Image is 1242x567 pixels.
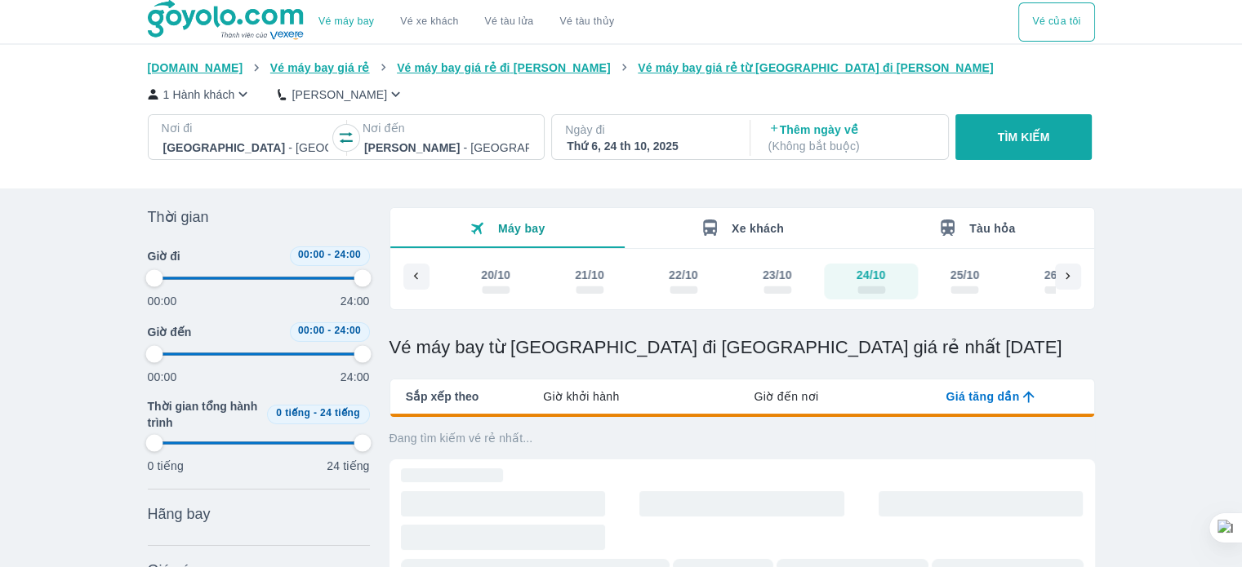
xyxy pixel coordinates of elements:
span: - [314,407,317,419]
span: 24 tiếng [320,407,360,419]
a: Vé xe khách [400,16,458,28]
span: Máy bay [498,222,545,235]
span: 24:00 [334,249,361,260]
span: Giờ đến [148,324,192,340]
div: 24/10 [857,267,886,283]
p: 00:00 [148,369,177,385]
span: Thời gian [148,207,209,227]
span: Thời gian tổng hành trình [148,398,260,431]
span: Xe khách [732,222,784,235]
p: Đang tìm kiếm vé rẻ nhất... [390,430,1095,446]
p: ( Không bắt buộc ) [768,138,933,154]
span: Vé máy bay giá rẻ từ [GEOGRAPHIC_DATA] đi [PERSON_NAME] [638,61,994,74]
span: 24:00 [334,325,361,336]
span: Giờ đến nơi [754,388,818,405]
p: 24:00 [341,293,370,309]
div: 20/10 [481,267,510,283]
nav: breadcrumb [148,60,1095,76]
p: Nơi đi [162,120,330,136]
div: choose transportation mode [305,2,627,42]
a: Vé máy bay [318,16,374,28]
div: 26/10 [1044,267,1073,283]
span: Giờ đi [148,248,180,264]
div: 23/10 [763,267,792,283]
div: 25/10 [950,267,979,283]
span: Sắp xếp theo [406,388,479,405]
span: [DOMAIN_NAME] [148,61,243,74]
span: - [327,249,331,260]
span: Vé máy bay giá rẻ đi [PERSON_NAME] [397,61,611,74]
button: 1 Hành khách [148,86,252,103]
h1: Vé máy bay từ [GEOGRAPHIC_DATA] đi [GEOGRAPHIC_DATA] giá rẻ nhất [DATE] [390,336,1095,359]
span: - [327,325,331,336]
div: 22/10 [669,267,698,283]
div: choose transportation mode [1018,2,1094,42]
button: Vé tàu thủy [546,2,627,42]
span: Hãng bay [148,504,211,524]
div: Thứ 6, 24 th 10, 2025 [567,138,732,154]
span: 0 tiếng [276,407,310,419]
div: 21/10 [575,267,604,283]
div: lab API tabs example [479,379,1093,414]
p: 00:00 [148,293,177,309]
span: 00:00 [298,249,325,260]
span: Vé máy bay giá rẻ [270,61,370,74]
span: Tàu hỏa [969,222,1016,235]
p: 1 Hành khách [163,86,235,103]
button: [PERSON_NAME] [278,86,404,103]
span: Giá tăng dần [946,388,1019,405]
p: Nơi đến [363,120,531,136]
p: Thêm ngày về [768,122,933,154]
button: Vé của tôi [1018,2,1094,42]
p: 24:00 [341,369,370,385]
p: 0 tiếng [148,458,184,474]
button: TÌM KIẾM [955,114,1092,160]
p: TÌM KIẾM [998,129,1050,145]
a: Vé tàu lửa [472,2,547,42]
p: 24 tiếng [327,458,369,474]
p: Ngày đi [565,122,733,138]
span: Giờ khởi hành [543,388,619,405]
span: 00:00 [298,325,325,336]
p: [PERSON_NAME] [292,86,387,103]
